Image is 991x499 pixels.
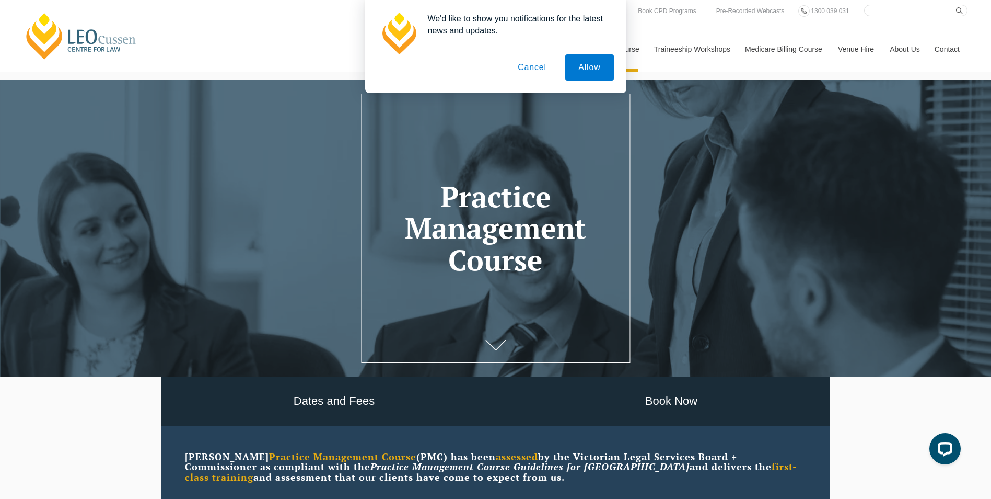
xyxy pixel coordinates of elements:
em: Practice Management Course Guidelines for [GEOGRAPHIC_DATA] [370,460,690,473]
a: Book Now [510,377,833,426]
button: Cancel [505,54,559,81]
img: notification icon [378,13,419,54]
h1: Practice Management Course [377,181,614,276]
strong: Practice Management Course [269,450,416,463]
strong: assessed [496,450,538,463]
iframe: LiveChat chat widget [921,429,965,473]
p: [PERSON_NAME] (PMC) has been by the Victorian Legal Services Board + Commissioner as compliant wi... [185,452,807,483]
strong: first-class training [185,460,797,483]
a: Dates and Fees [159,377,510,426]
div: We'd like to show you notifications for the latest news and updates. [419,13,614,37]
button: Allow [565,54,613,81]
